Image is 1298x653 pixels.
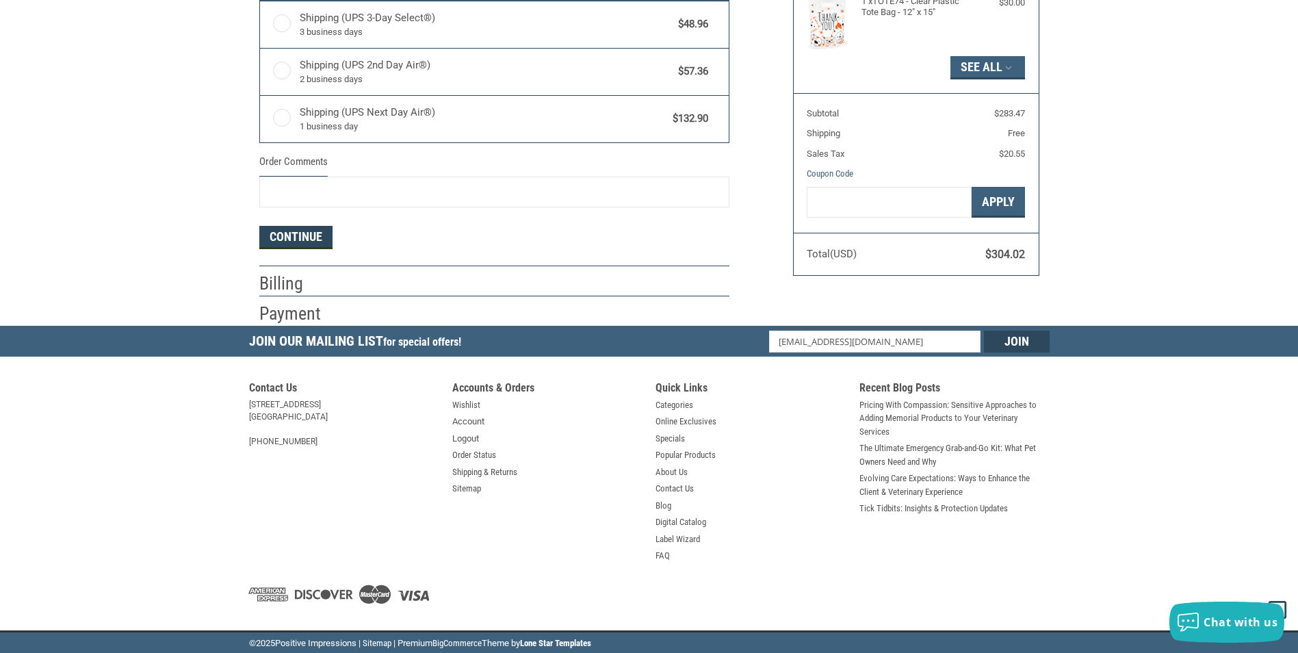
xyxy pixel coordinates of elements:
button: Continue [259,226,333,249]
a: Contact Us [656,482,694,496]
span: 2 business days [300,73,672,86]
h5: Contact Us [249,381,439,398]
span: Free [1008,128,1025,138]
h2: Billing [259,272,339,295]
a: Order Status [452,448,496,462]
h5: Accounts & Orders [452,381,642,398]
h5: Quick Links [656,381,846,398]
a: FAQ [656,549,670,563]
a: Categories [656,398,693,412]
a: Blog [656,499,671,513]
a: Tick Tidbits: Insights & Protection Updates [859,502,1008,515]
a: Coupon Code [807,168,853,179]
h5: Recent Blog Posts [859,381,1050,398]
a: Popular Products [656,448,716,462]
span: for special offers! [383,335,461,348]
span: 1 business day [300,120,666,133]
a: Wishlist [452,398,480,412]
a: About Us [656,465,688,479]
a: | Sitemap [359,638,391,648]
span: 2025 [256,638,275,648]
span: © Positive Impressions [249,638,356,648]
span: 3 business days [300,25,672,39]
a: Lone Star Templates [520,638,591,648]
a: Account [452,415,484,428]
a: Label Wizard [656,533,700,546]
span: Sales Tax [807,149,844,159]
a: Shipping & Returns [452,465,517,479]
a: Pricing With Compassion: Sensitive Approaches to Adding Memorial Products to Your Veterinary Serv... [859,398,1050,439]
button: Apply [972,187,1025,218]
a: Evolving Care Expectations: Ways to Enhance the Client & Veterinary Experience [859,472,1050,498]
span: Total (USD) [807,248,857,260]
input: Email [769,331,981,353]
span: Shipping (UPS 3-Day Select®) [300,10,672,39]
h5: Join Our Mailing List [249,326,468,361]
span: Shipping (UPS Next Day Air®) [300,105,666,133]
span: Subtotal [807,108,839,118]
span: $57.36 [672,64,709,79]
span: Chat with us [1204,615,1277,630]
span: Shipping [807,128,840,138]
input: Gift Certificate or Coupon Code [807,187,972,218]
span: $304.02 [985,248,1025,261]
span: $283.47 [994,108,1025,118]
span: $20.55 [999,149,1025,159]
h2: Payment [259,303,339,325]
button: See All [950,56,1025,79]
span: $48.96 [672,16,709,32]
span: Shipping (UPS 2nd Day Air®) [300,57,672,86]
a: Sitemap [452,482,481,496]
button: Chat with us [1169,602,1284,643]
legend: Order Comments [259,154,328,177]
input: Join [984,331,1050,353]
a: The Ultimate Emergency Grab-and-Go Kit: What Pet Owners Need and Why [859,441,1050,468]
span: $132.90 [666,111,709,127]
a: Digital Catalog [656,515,706,529]
a: Specials [656,432,685,446]
a: Online Exclusives [656,415,716,428]
a: BigCommerce [432,638,482,648]
address: [STREET_ADDRESS] [GEOGRAPHIC_DATA] [PHONE_NUMBER] [249,398,439,448]
a: Logout [452,432,479,446]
